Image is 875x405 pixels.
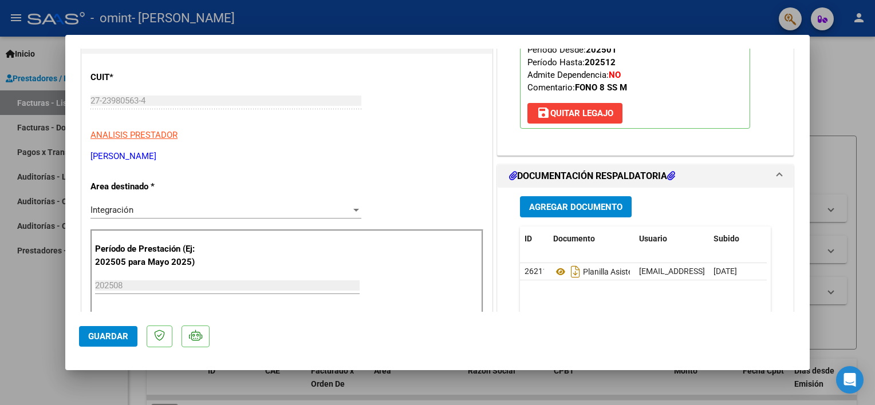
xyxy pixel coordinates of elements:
span: ID [525,234,532,243]
span: Quitar Legajo [537,108,613,118]
button: Guardar [79,326,137,347]
span: ANALISIS PRESTADOR [90,130,178,140]
datatable-header-cell: Documento [549,227,634,251]
i: Descargar documento [568,263,583,281]
span: Guardar [88,331,128,342]
p: CUIT [90,71,208,84]
span: Agregar Documento [529,202,622,212]
mat-expansion-panel-header: DOCUMENTACIÓN RESPALDATORIA [498,165,793,188]
button: Agregar Documento [520,196,632,217]
strong: NO [609,70,621,80]
span: 26211 [525,267,547,276]
span: [EMAIL_ADDRESS][DOMAIN_NAME] - [PERSON_NAME] [639,267,833,276]
p: Area destinado * [90,180,208,193]
span: [DATE] [714,267,737,276]
p: Período de Prestación (Ej: 202505 para Mayo 2025) [95,243,210,268]
span: Planilla Asistencia Agosto 2025 [553,267,695,276]
span: Documento [553,234,595,243]
strong: FONO 8 SS M [575,82,627,93]
mat-icon: save [537,106,550,120]
button: Quitar Legajo [527,103,622,124]
datatable-header-cell: Acción [766,227,823,251]
span: Subido [714,234,739,243]
h1: DOCUMENTACIÓN RESPALDATORIA [509,169,675,183]
span: Usuario [639,234,667,243]
strong: 202501 [586,45,617,55]
p: [PERSON_NAME] [90,150,483,163]
strong: 202512 [585,57,616,67]
datatable-header-cell: Usuario [634,227,709,251]
div: Open Intercom Messenger [836,366,864,394]
span: Comentario: [527,82,627,93]
datatable-header-cell: ID [520,227,549,251]
datatable-header-cell: Subido [709,227,766,251]
span: Integración [90,205,133,215]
